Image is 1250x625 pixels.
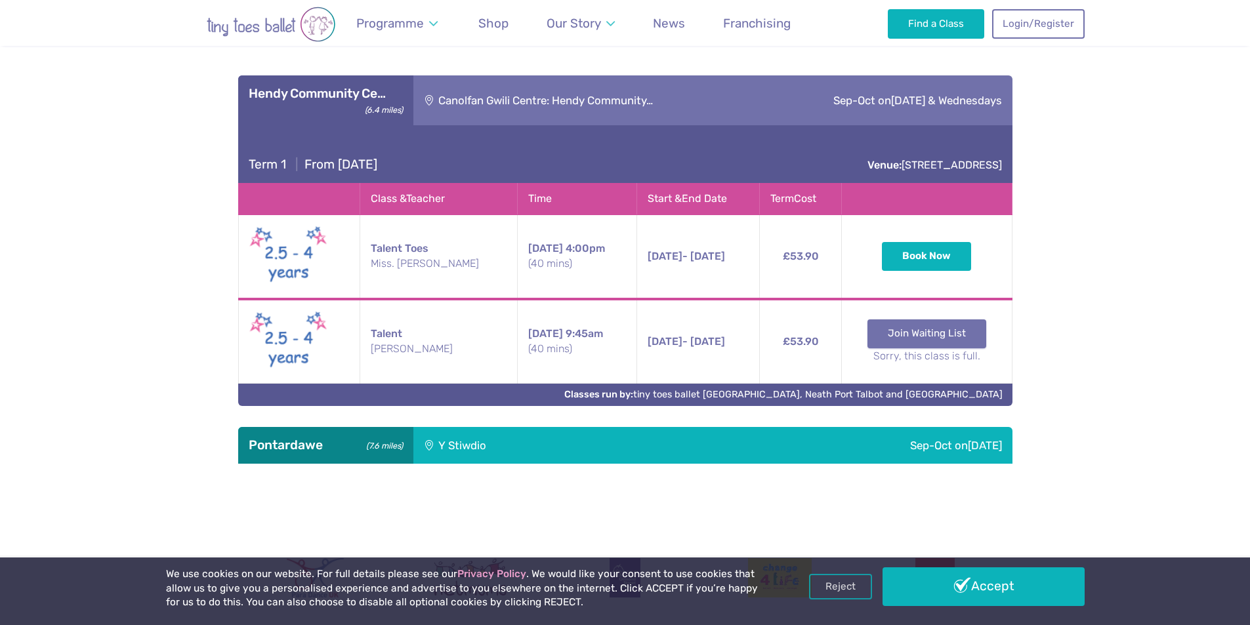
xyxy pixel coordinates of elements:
a: Accept [883,567,1085,605]
small: (40 mins) [528,256,626,271]
span: Programme [356,16,424,31]
strong: Venue: [867,159,902,171]
span: [DATE] [968,439,1002,452]
small: Miss. [PERSON_NAME] [371,256,507,271]
span: [DATE] [648,250,682,262]
a: Privacy Policy [457,568,526,580]
div: Sep-Oct on [669,427,1012,464]
span: Shop [478,16,509,31]
span: News [653,16,685,31]
span: - [DATE] [648,250,725,262]
td: 4:00pm [518,214,637,299]
div: Sep-Oct on [754,75,1012,126]
small: (6.4 miles) [360,102,402,115]
th: Time [518,184,637,214]
a: Classes run by:tiny toes ballet [GEOGRAPHIC_DATA], Neath Port Talbot and [GEOGRAPHIC_DATA] [564,389,1003,400]
strong: Classes run by: [564,389,633,400]
h3: Pontardawe [249,437,403,453]
small: Sorry, this class is full. [852,349,1001,363]
a: Reject [809,574,872,599]
span: [DATE] [528,242,563,254]
span: [DATE] & Wednesdays [891,94,1002,107]
h3: Hendy Community Ce… [249,86,403,102]
small: (40 mins) [528,342,626,356]
a: Shop [472,8,515,39]
div: Y Stiwdio [413,427,669,464]
td: £53.90 [760,214,842,299]
a: Our Story [540,8,621,39]
span: Franchising [723,16,791,31]
img: Talent toes New (May 2025) [249,308,328,375]
span: [DATE] [648,335,682,348]
a: Franchising [717,8,797,39]
span: Our Story [547,16,601,31]
td: 9:45am [518,299,637,384]
td: Talent [360,299,518,384]
span: Term 1 [249,157,286,172]
a: Find a Class [888,9,984,38]
span: [DATE] [528,327,563,340]
td: £53.90 [760,299,842,384]
img: tiny toes ballet [166,7,376,42]
button: Book Now [882,242,971,271]
img: Talent toes New (May 2025) [249,223,328,290]
a: News [647,8,692,39]
a: Join Waiting List [867,319,986,348]
h4: From [DATE] [249,157,377,172]
p: We use cookies on our website. For full details please see our . We would like your consent to us... [166,567,763,610]
a: Login/Register [992,9,1084,38]
th: Start & End Date [637,184,760,214]
div: Canolfan Gwili Centre: Hendy Community… [413,75,754,126]
a: Venue:[STREET_ADDRESS] [867,159,1002,171]
td: Talent Toes [360,214,518,299]
th: Class & Teacher [360,184,518,214]
small: (7.6 miles) [362,437,402,451]
span: | [289,157,304,172]
span: - [DATE] [648,335,725,348]
th: Term Cost [760,184,842,214]
a: Programme [350,8,444,39]
small: [PERSON_NAME] [371,342,507,356]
